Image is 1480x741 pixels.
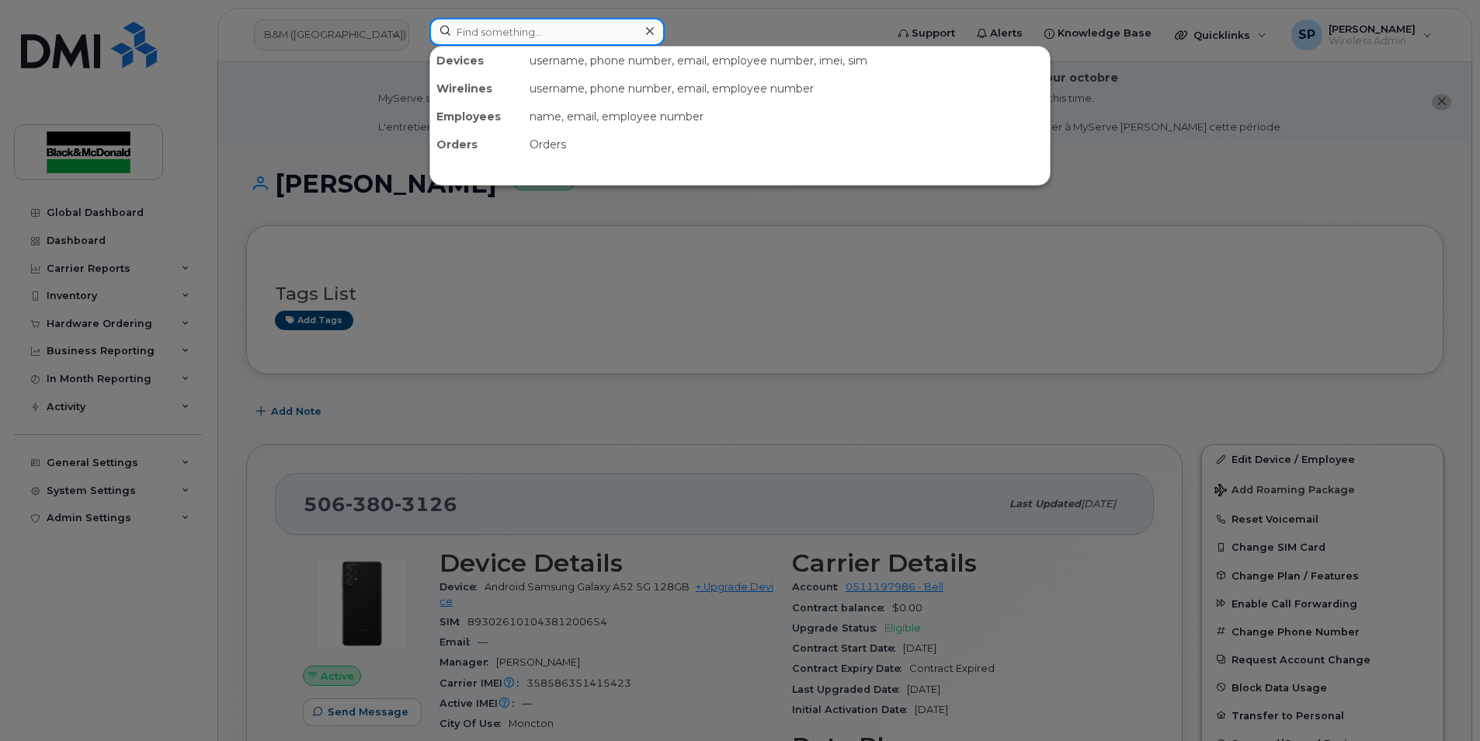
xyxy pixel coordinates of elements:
div: username, phone number, email, employee number [523,75,1050,103]
div: name, email, employee number [523,103,1050,130]
div: Orders [430,130,523,158]
div: Wirelines [430,75,523,103]
div: Orders [523,130,1050,158]
div: Devices [430,47,523,75]
div: username, phone number, email, employee number, imei, sim [523,47,1050,75]
div: Employees [430,103,523,130]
